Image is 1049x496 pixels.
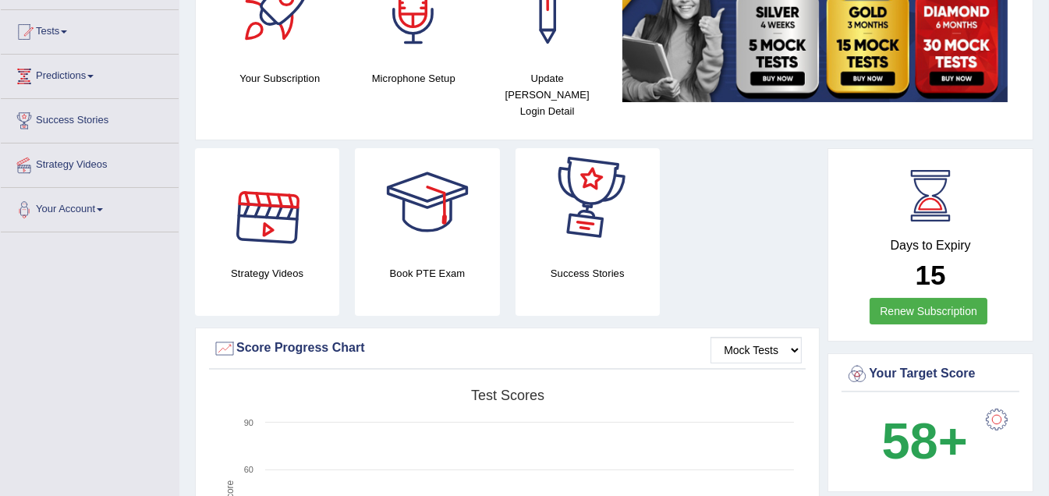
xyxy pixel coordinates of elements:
h4: Update [PERSON_NAME] Login Detail [488,70,607,119]
h4: Days to Expiry [845,239,1015,253]
text: 60 [244,465,253,474]
h4: Book PTE Exam [355,265,499,282]
a: Renew Subscription [870,298,987,324]
h4: Your Subscription [221,70,339,87]
b: 58+ [882,413,968,469]
a: Your Account [1,188,179,227]
div: Score Progress Chart [213,337,802,360]
a: Success Stories [1,99,179,138]
b: 15 [916,260,946,290]
h4: Success Stories [516,265,660,282]
h4: Microphone Setup [355,70,473,87]
a: Tests [1,10,179,49]
text: 90 [244,418,253,427]
a: Strategy Videos [1,143,179,182]
h4: Strategy Videos [195,265,339,282]
div: Your Target Score [845,363,1015,386]
a: Predictions [1,55,179,94]
tspan: Test scores [471,388,544,403]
